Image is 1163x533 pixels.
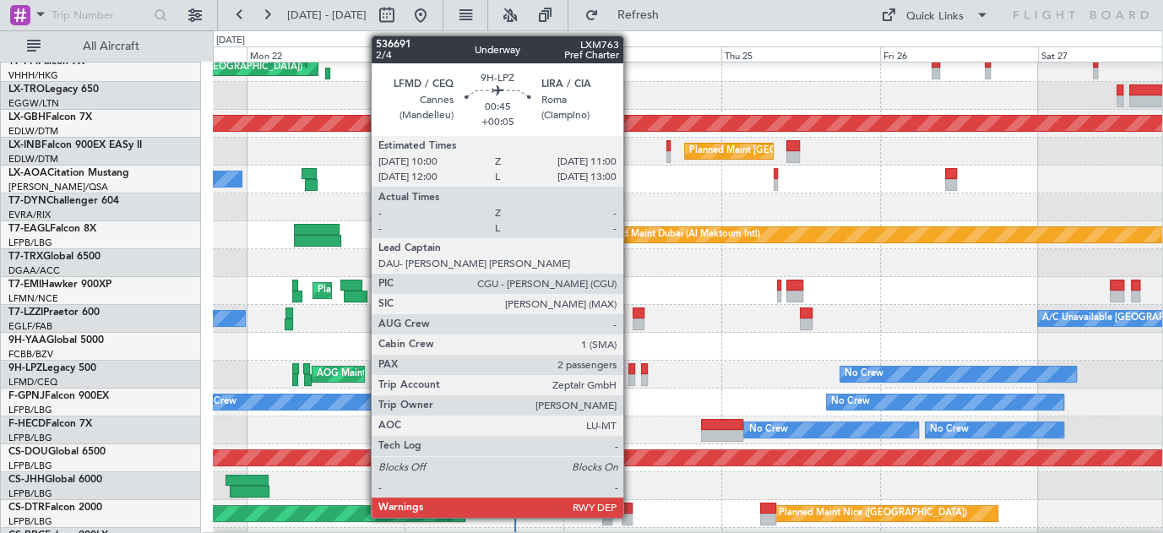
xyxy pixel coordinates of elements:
span: LX-TRO [8,84,45,95]
span: T7-DYN [8,196,46,206]
span: T7-EMI [8,280,41,290]
a: VHHH/HKG [8,69,58,82]
span: 9H-LPZ [8,363,42,373]
span: CS-JHH [8,475,45,485]
button: All Aircraft [19,33,183,60]
span: LX-GBH [8,112,46,122]
a: LFMN/NCE [8,292,58,305]
a: CS-DOUGlobal 6500 [8,447,106,457]
a: LFPB/LBG [8,404,52,416]
a: T7-DYNChallenger 604 [8,196,119,206]
div: Wed 24 [563,46,721,62]
a: F-GPNJFalcon 900EX [8,391,109,401]
div: Quick Links [906,8,964,25]
a: LFPB/LBG [8,515,52,528]
a: CS-DTRFalcon 2000 [8,503,102,513]
div: No Crew [930,417,969,443]
a: CS-JHHGlobal 6000 [8,475,102,485]
div: No Crew [845,362,883,387]
div: AOG Maint Cannes (Mandelieu) [317,362,452,387]
div: [DATE] [216,34,245,48]
a: F-HECDFalcon 7X [8,419,92,429]
input: Trip Number [52,3,149,28]
a: T7-LZZIPraetor 600 [8,307,100,318]
span: 9H-YAA [8,335,46,345]
span: CS-DTR [8,503,45,513]
button: Refresh [577,2,678,29]
a: LX-INBFalcon 900EX EASy II [8,140,142,150]
div: Fri 26 [880,46,1038,62]
div: Tue 23 [405,46,562,62]
span: LX-AOA [8,168,47,178]
span: [DATE] - [DATE] [287,8,367,23]
div: Mon 22 [247,46,405,62]
div: No Crew [198,389,236,415]
a: 9H-LPZLegacy 500 [8,363,96,373]
div: Thu 25 [721,46,879,62]
span: LX-INB [8,140,41,150]
a: LX-TROLegacy 650 [8,84,99,95]
button: Quick Links [872,2,997,29]
a: LX-GBHFalcon 7X [8,112,92,122]
a: LFPB/LBG [8,460,52,472]
span: Refresh [602,9,673,21]
a: FCBB/BZV [8,348,53,361]
span: T7-LZZI [8,307,43,318]
span: All Aircraft [44,41,178,52]
a: LFPB/LBG [8,432,52,444]
a: EVRA/RIX [8,209,51,221]
a: DGAA/ACC [8,264,60,277]
a: T7-EAGLFalcon 8X [8,224,96,234]
a: EGLF/FAB [8,320,52,333]
a: LFMD/CEQ [8,376,57,389]
a: LFPB/LBG [8,237,52,249]
a: LFPB/LBG [8,487,52,500]
span: T7-EAGL [8,224,50,234]
div: No Crew [748,417,787,443]
div: Planned Maint [GEOGRAPHIC_DATA] ([GEOGRAPHIC_DATA]) [689,139,955,164]
a: [PERSON_NAME]/QSA [8,181,108,193]
a: LX-AOACitation Mustang [8,168,129,178]
a: T7-TRXGlobal 6500 [8,252,101,262]
a: EDLW/DTM [8,125,58,138]
span: F-GPNJ [8,391,45,401]
div: No Crew [831,389,870,415]
div: Planned Maint Dubai (Al Maktoum Intl) [594,222,760,247]
a: 9H-YAAGlobal 5000 [8,335,104,345]
div: Planned Maint [GEOGRAPHIC_DATA] [318,278,479,303]
span: CS-DOU [8,447,48,457]
a: T7-EMIHawker 900XP [8,280,111,290]
span: T7-TRX [8,252,43,262]
span: F-HECD [8,419,46,429]
a: EGGW/LTN [8,97,59,110]
div: Planned Maint Nice ([GEOGRAPHIC_DATA]) [779,501,967,526]
a: EDLW/DTM [8,153,58,166]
